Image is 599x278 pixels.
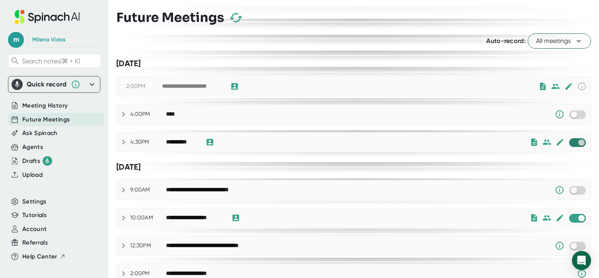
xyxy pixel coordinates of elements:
[22,57,80,65] span: Search notes (⌘ + K)
[555,241,564,251] svg: Someone has manually disabled Spinach from this meeting.
[130,270,166,277] div: 2:00PM
[130,186,166,194] div: 9:00AM
[12,76,97,92] div: Quick record
[116,10,224,25] h3: Future Meetings
[536,36,583,46] span: All meetings
[116,59,591,69] div: [DATE]
[22,252,66,261] button: Help Center
[22,211,47,220] button: Tutorials
[130,242,166,249] div: 12:30PM
[22,238,48,247] button: Referrals
[8,32,24,48] span: m
[116,162,591,172] div: [DATE]
[555,110,564,119] svg: Someone has manually disabled Spinach from this meeting.
[577,82,587,91] svg: This event has already passed
[22,156,52,166] div: Drafts
[27,80,67,88] div: Quick record
[528,33,591,49] button: All meetings
[22,225,47,234] button: Account
[43,156,52,166] div: 6
[555,185,564,195] svg: Someone has manually disabled Spinach from this meeting.
[130,139,166,146] div: 4:30PM
[130,214,166,221] div: 10:00AM
[22,143,43,152] button: Agents
[22,170,43,180] button: Upload
[22,197,47,206] button: Settings
[130,111,166,118] div: 4:00PM
[22,115,70,124] button: Future Meetings
[32,36,66,43] div: Milena Vidos
[22,252,57,261] span: Help Center
[22,129,58,138] button: Ask Spinach
[22,101,68,110] button: Meeting History
[126,83,162,90] div: 2:00PM
[486,37,526,45] span: Auto-record:
[22,156,52,166] button: Drafts 6
[572,251,591,270] div: Open Intercom Messenger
